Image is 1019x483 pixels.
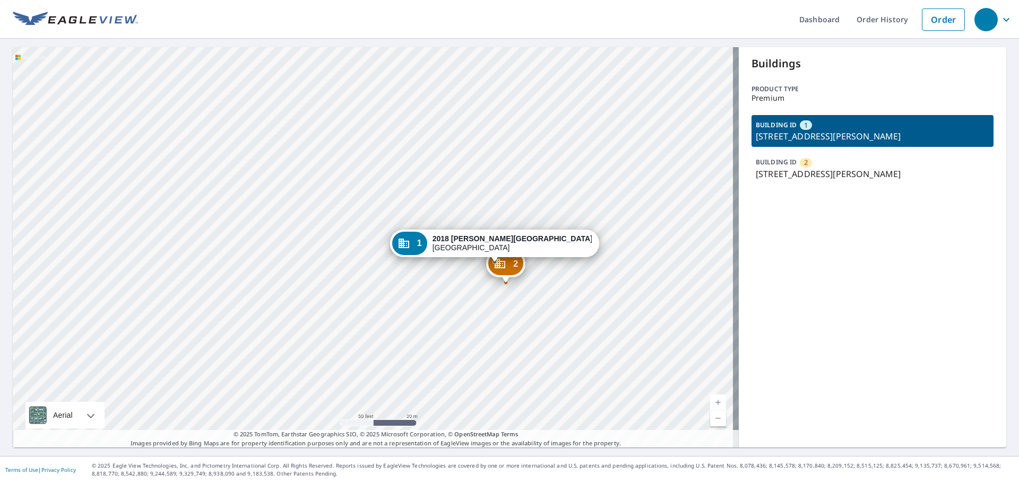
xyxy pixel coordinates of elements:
[234,430,519,439] span: © 2025 TomTom, Earthstar Geographics SIO, © 2025 Microsoft Corporation, ©
[13,430,739,447] p: Images provided by Bing Maps are for property identification purposes only and are not a represen...
[756,120,797,129] p: BUILDING ID
[13,12,138,28] img: EV Logo
[752,84,994,94] p: Product type
[756,157,797,166] p: BUILDING ID
[5,467,76,473] p: |
[501,430,519,438] a: Terms
[92,462,1014,478] p: © 2025 Eagle View Technologies, Inc. and Pictometry International Corp. All Rights Reserved. Repo...
[710,394,726,410] a: Current Level 19, Zoom In
[804,120,808,130] span: 1
[390,230,599,262] div: Dropped pin, building 1, Commercial property, 2018 Covington Ave Simi Valley, CA 93065
[433,234,593,243] strong: 2018 [PERSON_NAME][GEOGRAPHIC_DATA]
[41,466,76,473] a: Privacy Policy
[756,168,989,180] p: [STREET_ADDRESS][PERSON_NAME]
[752,56,994,72] p: Buildings
[756,130,989,143] p: [STREET_ADDRESS][PERSON_NAME]
[513,260,518,268] span: 2
[752,94,994,102] p: Premium
[454,430,499,438] a: OpenStreetMap
[417,239,422,247] span: 1
[50,402,76,428] div: Aerial
[922,8,965,31] a: Order
[5,466,38,473] a: Terms of Use
[804,157,808,168] span: 2
[433,234,592,252] div: [GEOGRAPHIC_DATA]
[25,402,105,428] div: Aerial
[710,410,726,426] a: Current Level 19, Zoom Out
[486,250,525,283] div: Dropped pin, building 2, Commercial property, 2020 Covington Ave Simi Valley, CA 93065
